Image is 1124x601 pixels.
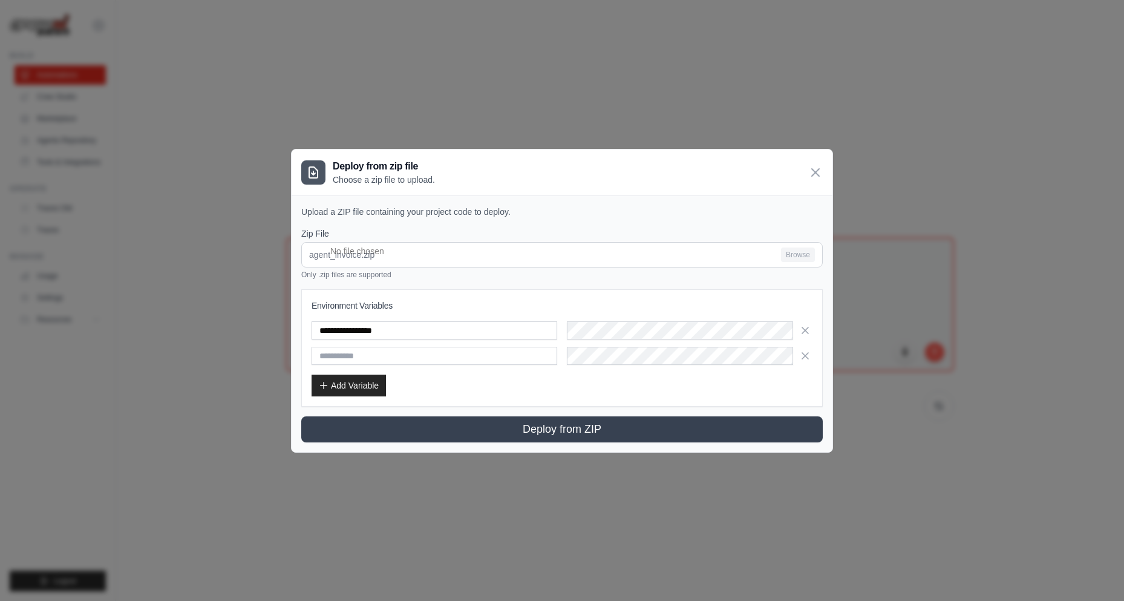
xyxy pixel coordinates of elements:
[333,159,435,174] h3: Deploy from zip file
[1064,543,1124,601] div: Widget de chat
[301,206,823,218] p: Upload a ZIP file containing your project code to deploy.
[312,300,812,312] h3: Environment Variables
[1064,543,1124,601] iframe: Chat Widget
[312,375,386,396] button: Add Variable
[301,228,823,240] label: Zip File
[301,416,823,442] button: Deploy from ZIP
[301,242,823,268] input: agent_invoice.zip Browse
[301,270,823,280] p: Only .zip files are supported
[333,174,435,186] p: Choose a zip file to upload.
